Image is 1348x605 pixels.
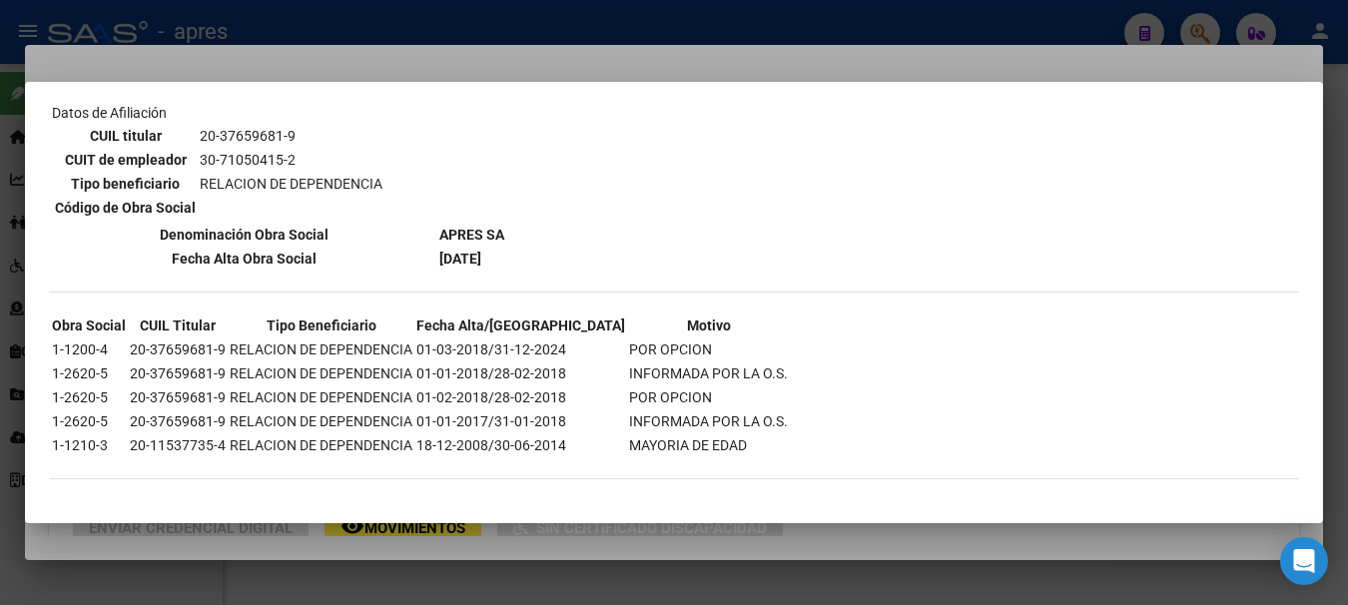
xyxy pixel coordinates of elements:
[415,434,626,456] td: 18-12-2008/30-06-2014
[54,125,197,147] th: CUIL titular
[51,386,127,408] td: 1-2620-5
[51,362,127,384] td: 1-2620-5
[229,314,413,336] th: Tipo Beneficiario
[628,434,789,456] td: MAYORIA DE EDAD
[54,173,197,195] th: Tipo beneficiario
[628,410,789,432] td: INFORMADA POR LA O.S.
[628,362,789,384] td: INFORMADA POR LA O.S.
[199,149,383,171] td: 30-71050415-2
[415,314,626,336] th: Fecha Alta/[GEOGRAPHIC_DATA]
[54,149,197,171] th: CUIT de empleador
[415,362,626,384] td: 01-01-2018/28-02-2018
[415,410,626,432] td: 01-01-2017/31-01-2018
[415,338,626,360] td: 01-03-2018/31-12-2024
[229,338,413,360] td: RELACION DE DEPENDENCIA
[229,362,413,384] td: RELACION DE DEPENDENCIA
[628,338,789,360] td: POR OPCION
[229,434,413,456] td: RELACION DE DEPENDENCIA
[51,248,436,270] th: Fecha Alta Obra Social
[129,314,227,336] th: CUIL Titular
[199,125,383,147] td: 20-37659681-9
[439,227,504,243] b: APRES SA
[229,386,413,408] td: RELACION DE DEPENDENCIA
[129,410,227,432] td: 20-37659681-9
[51,338,127,360] td: 1-1200-4
[129,386,227,408] td: 20-37659681-9
[199,173,383,195] td: RELACION DE DEPENDENCIA
[439,251,481,267] b: [DATE]
[54,197,197,219] th: Código de Obra Social
[129,362,227,384] td: 20-37659681-9
[1280,537,1328,585] div: Open Intercom Messenger
[415,386,626,408] td: 01-02-2018/28-02-2018
[51,410,127,432] td: 1-2620-5
[229,410,413,432] td: RELACION DE DEPENDENCIA
[628,314,789,336] th: Motivo
[628,386,789,408] td: POR OPCION
[129,338,227,360] td: 20-37659681-9
[51,224,436,246] th: Denominación Obra Social
[51,314,127,336] th: Obra Social
[51,434,127,456] td: 1-1210-3
[129,434,227,456] td: 20-11537735-4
